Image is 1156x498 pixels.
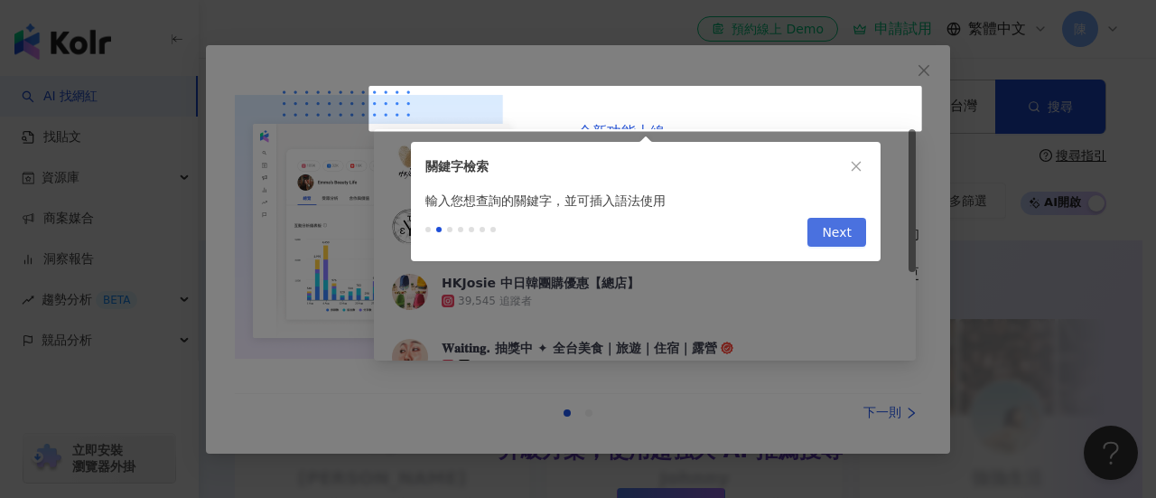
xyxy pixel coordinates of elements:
button: Next [807,218,866,247]
button: close [846,156,866,176]
span: Next [822,219,852,248]
div: 關鍵字檢索 [425,156,846,176]
div: 輸入您想查詢的關鍵字，並可插入語法使用 [411,191,881,211]
span: close [850,160,862,173]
